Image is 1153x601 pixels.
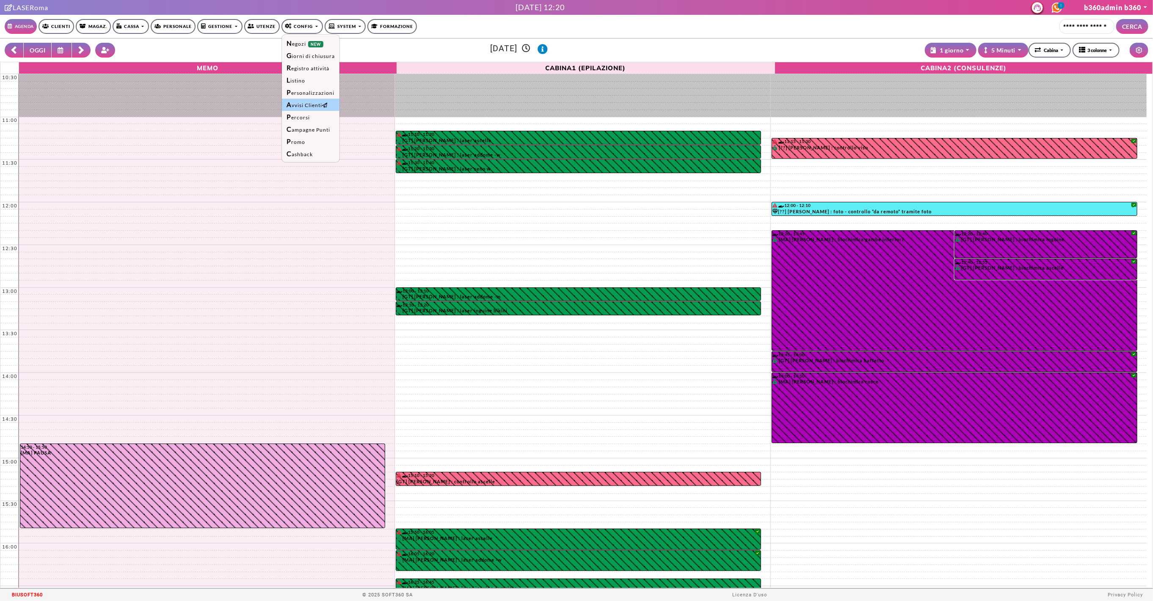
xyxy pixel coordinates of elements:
div: 12:40 - 12:55 [955,259,1136,265]
div: 15:00 [0,459,19,465]
span: Memo [21,63,394,72]
a: Promo [282,135,339,148]
i: Il cliente ha degli insoluti [397,473,401,477]
a: Gestione [197,19,242,34]
div: 11:10 - 11:20 [397,132,760,137]
a: b360admin b360 [1084,3,1148,11]
a: Avvisi Clienti [282,99,339,111]
div: 16:30 [0,587,19,593]
div: [GT] [PERSON_NAME] : biochimica baffetto [772,358,1136,366]
div: 10:30 [0,74,19,80]
span: CABINA2 (consulenze) [777,63,1151,72]
a: Personalizzazioni [282,86,339,99]
div: 12:00 [0,203,19,209]
a: Magaz. [76,19,111,34]
div: 14:30 [0,416,19,422]
a: Privacy Policy [1108,592,1143,598]
button: OGGI [23,43,52,58]
a: Listino [282,74,339,86]
div: Agenda [281,34,340,163]
a: Giorni di chiusura [282,50,339,62]
i: PAGATO [397,586,403,590]
div: 13:00 - 13:10 [397,288,760,293]
div: 1 giorno [931,46,964,55]
i: PAGATO [772,145,779,150]
h3: [DATE] [120,44,918,54]
div: 12:30 [0,245,19,251]
div: 12:20 - 12:40 [955,231,1136,236]
div: 11:15 - 11:30 [772,139,1136,144]
i: Il cliente ha degli insoluti [397,580,401,584]
div: 12:20 - 13:45 [772,231,1136,236]
i: Clicca per andare alla pagina di firma [5,4,13,11]
div: [GT] [PERSON_NAME] : laser addome -w [397,152,760,158]
a: NegoziNEW [282,37,339,50]
div: 15:30 [0,501,19,507]
i: Il cliente ha degli insoluti [397,132,401,136]
div: 13:10 - 13:20 [397,302,760,307]
i: PAGATO [397,294,403,299]
i: Il cliente ha degli insoluti [397,530,401,534]
a: Cassa [113,19,149,34]
a: Licenza D'uso [733,592,767,598]
span: NEW [308,41,323,47]
div: [GT] [PERSON_NAME] : biochimica inguine [955,237,1136,245]
i: Il cliente ha degli insoluti [397,551,401,556]
i: PAGATO [397,166,403,171]
a: SYSTEM [325,19,366,34]
i: PAGATO [955,237,962,242]
div: 16:00 [0,544,19,550]
span: CABINA1 (epilazione) [399,63,772,72]
div: 14:00 - 14:50 [772,373,1136,378]
div: 14:50 - 15:50 [21,444,384,449]
div: [GT] [PERSON_NAME] : laser addome -m [397,294,760,300]
div: [GT] [PERSON_NAME] : biochimica ascelle [955,265,1136,273]
a: Agenda [5,19,37,34]
i: Il cliente ha degli insoluti [397,160,401,165]
div: 13:00 [0,288,19,294]
a: Campagne Punti [282,123,339,135]
div: 16:05 - 16:20 [397,551,760,557]
i: Categoria cliente: Diamante [772,209,778,214]
div: 13:45 - 14:00 [772,352,1136,357]
div: 14:00 [0,373,19,379]
a: Formazione [367,19,417,34]
div: 11:00 [0,117,19,123]
div: 15:50 - 16:05 [397,529,760,535]
div: [MA] [PERSON_NAME] : biochimica cosce [772,379,1136,387]
i: PAGATO [397,138,403,143]
i: PAGATO [397,152,403,157]
div: [MA] [PERSON_NAME] : laser inguine completo [397,585,760,593]
div: [??] [PERSON_NAME] : foto - controllo *da remoto* tramite foto [772,209,1136,215]
div: 13:30 [0,331,19,336]
a: Utenze [244,19,280,34]
i: Il cliente ha degli insoluti [772,203,777,207]
div: [GT] [PERSON_NAME] : laser seno w [397,166,760,173]
div: [GT] [PERSON_NAME] : laser inguine bikini [397,308,760,315]
div: [MA] [PERSON_NAME] : biochimica gambe inferiori [772,237,1136,245]
a: Clienti [39,19,74,34]
div: [GT] [PERSON_NAME] : controllo ascelle [397,479,760,485]
i: PAGATO [397,557,403,562]
a: Registro attività [282,62,339,74]
i: Il cliente ha degli insoluti [397,146,401,151]
div: [MA] [PERSON_NAME] : laser ascelle [397,535,760,543]
button: CERCA [1116,19,1148,34]
a: Config [281,19,323,34]
div: [GT] [PERSON_NAME] : laser ascelle [397,138,760,144]
div: 11:30 [0,160,19,166]
div: [??] [PERSON_NAME] : controllo viso [772,145,1136,153]
div: [DATE] 12:20 [516,2,565,13]
div: 15:10 - 15:20 [397,473,760,478]
div: 5 Minuti [984,46,1015,55]
i: PAGATO [397,308,403,313]
i: PAGATO [772,358,779,363]
i: PAGATO [772,237,779,242]
i: Il cliente ha degli insoluti [772,139,777,143]
a: Clicca per andare alla pagina di firmaLASERoma [5,3,48,11]
a: Percorsi [282,111,339,123]
i: PAGATO [397,536,403,540]
div: 11:20 - 11:30 [397,146,760,152]
div: 12:00 - 12:10 [772,203,1136,208]
i: PAGATO [955,265,962,270]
